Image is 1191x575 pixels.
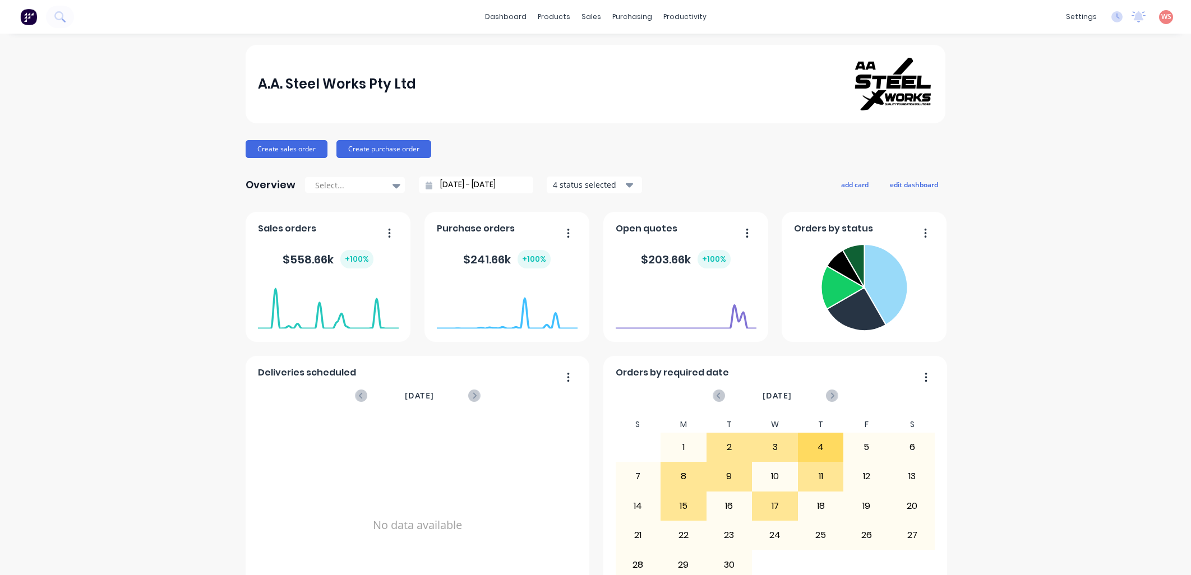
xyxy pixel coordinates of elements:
[707,462,752,490] div: 9
[246,174,296,196] div: Overview
[798,492,843,520] div: 18
[844,492,889,520] div: 19
[890,433,935,461] div: 6
[752,416,798,433] div: W
[607,8,658,25] div: purchasing
[844,462,889,490] div: 12
[798,416,844,433] div: T
[753,521,797,549] div: 24
[405,389,434,402] span: [DATE]
[707,492,752,520] div: 16
[20,8,37,25] img: Factory
[707,416,753,433] div: T
[890,492,935,520] div: 20
[1060,8,1102,25] div: settings
[883,177,945,192] button: edit dashboard
[844,521,889,549] div: 26
[707,521,752,549] div: 23
[437,222,515,235] span: Purchase orders
[834,177,876,192] button: add card
[463,250,551,268] div: $ 241.66k
[616,492,661,520] div: 14
[661,521,706,549] div: 22
[753,462,797,490] div: 10
[798,433,843,461] div: 4
[616,222,677,235] span: Open quotes
[658,8,712,25] div: productivity
[615,416,661,433] div: S
[547,177,642,193] button: 4 status selected
[340,250,373,268] div: + 100 %
[661,416,707,433] div: M
[246,140,327,158] button: Create sales order
[890,521,935,549] div: 27
[889,416,935,433] div: S
[843,416,889,433] div: F
[794,222,873,235] span: Orders by status
[553,179,624,191] div: 4 status selected
[753,433,797,461] div: 3
[532,8,576,25] div: products
[763,389,792,402] span: [DATE]
[661,433,706,461] div: 1
[616,521,661,549] div: 21
[641,250,731,268] div: $ 203.66k
[258,73,416,95] div: A.A. Steel Works Pty Ltd
[753,492,797,520] div: 17
[661,462,706,490] div: 8
[798,521,843,549] div: 25
[1161,12,1171,22] span: WS
[576,8,607,25] div: sales
[698,250,731,268] div: + 100 %
[479,8,532,25] a: dashboard
[844,433,889,461] div: 5
[258,222,316,235] span: Sales orders
[661,492,706,520] div: 15
[707,433,752,461] div: 2
[890,462,935,490] div: 13
[336,140,431,158] button: Create purchase order
[518,250,551,268] div: + 100 %
[616,462,661,490] div: 7
[283,250,373,268] div: $ 558.66k
[798,462,843,490] div: 11
[855,58,933,111] img: A.A. Steel Works Pty Ltd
